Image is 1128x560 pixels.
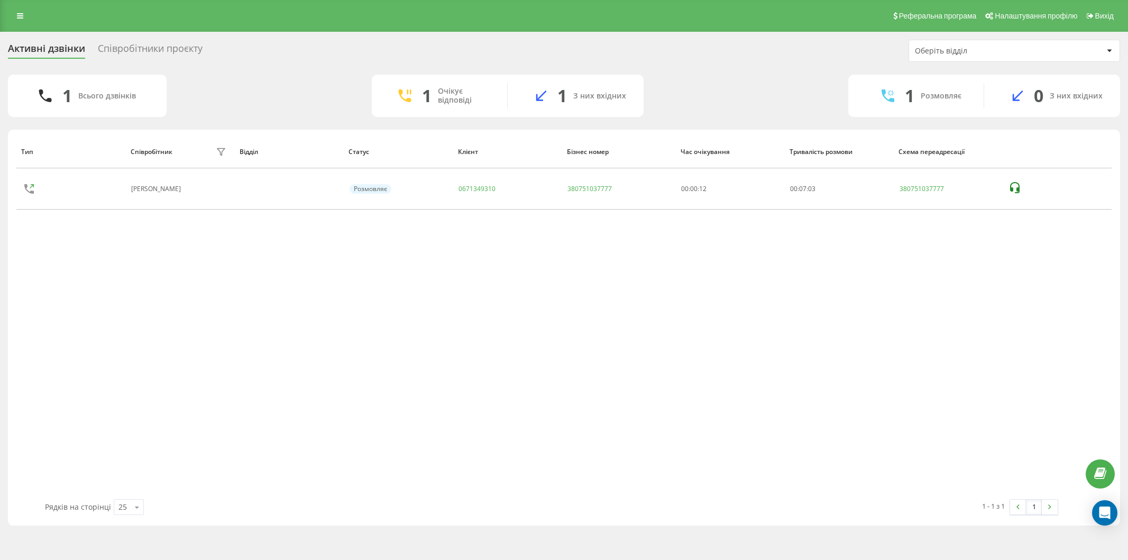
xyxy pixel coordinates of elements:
[790,184,797,193] span: 00
[915,47,1041,56] div: Оберіть відділ
[422,86,432,106] div: 1
[995,12,1077,20] span: Налаштування профілю
[458,148,557,156] div: Клієнт
[1026,500,1042,514] a: 1
[118,502,127,512] div: 25
[557,86,567,106] div: 1
[808,184,815,193] span: 03
[350,184,391,194] div: Розмовляє
[567,148,671,156] div: Бізнес номер
[899,12,977,20] span: Реферальна програма
[8,43,85,59] div: Активні дзвінки
[982,501,1005,511] div: 1 - 1 з 1
[240,148,338,156] div: Відділ
[131,185,184,193] div: [PERSON_NAME]
[900,185,944,193] a: 380751037777
[921,92,961,101] div: Розмовляє
[131,148,172,156] div: Співробітник
[799,184,806,193] span: 07
[790,185,815,193] div: : :
[898,148,997,156] div: Схема переадресації
[1050,92,1103,101] div: З них вхідних
[21,148,120,156] div: Тип
[681,148,779,156] div: Час очікування
[62,86,72,106] div: 1
[905,86,914,106] div: 1
[349,148,447,156] div: Статус
[681,185,778,193] div: 00:00:12
[45,502,111,512] span: Рядків на сторінці
[438,87,491,105] div: Очікує відповіді
[1095,12,1114,20] span: Вихід
[1092,500,1117,526] div: Open Intercom Messenger
[567,184,612,193] a: 380751037777
[98,43,203,59] div: Співробітники проєкту
[573,92,626,101] div: З них вхідних
[1034,86,1043,106] div: 0
[790,148,888,156] div: Тривалість розмови
[458,184,496,193] a: 0671349310
[78,92,136,101] div: Всього дзвінків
